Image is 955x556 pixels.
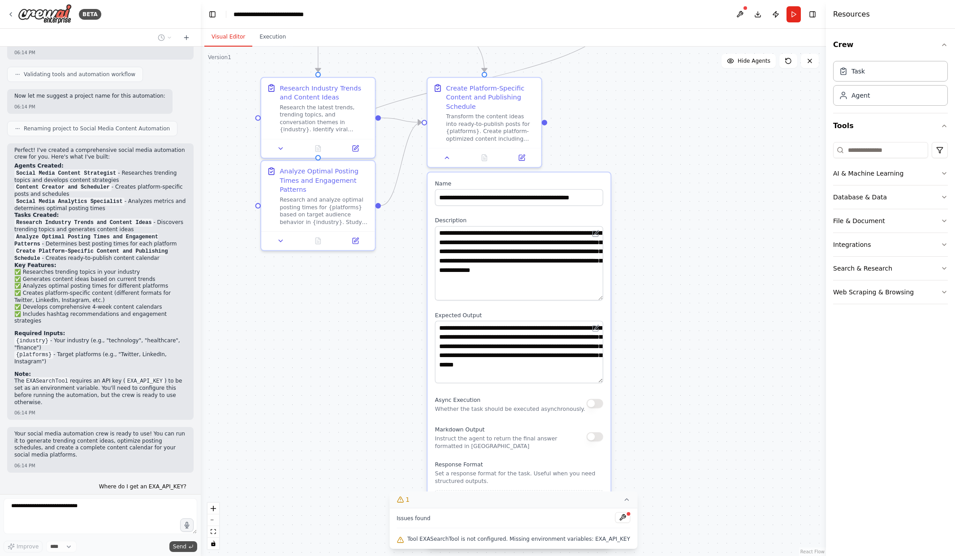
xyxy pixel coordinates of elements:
[389,491,637,508] button: 1
[280,196,369,226] div: Research and analyze optimal posting times for {platforms} based on target audience behavior in {...
[590,228,601,239] button: Open in editor
[298,143,337,154] button: No output available
[252,28,293,47] button: Execution
[800,549,825,554] a: React Flow attribution
[738,57,770,65] span: Hide Agents
[833,138,948,311] div: Tools
[14,304,186,311] li: ✅ Develops comprehensive 4-week content calendars
[833,216,885,225] div: File & Document
[14,351,186,366] li: - Target platforms (e.g., "Twitter, LinkedIn, Instagram")
[280,103,369,133] div: Research the latest trends, trending topics, and conversation themes in {industry}. Identify vira...
[833,162,948,185] button: AI & Machine Learning
[590,323,601,334] button: Open in editor
[465,152,504,164] button: No output available
[435,490,603,511] button: Add Property
[14,247,168,263] code: Create Platform-Specific Content and Publishing Schedule
[179,32,194,43] button: Start a new chat
[99,483,186,491] p: Where do I get an EXA_API_KEY?
[833,288,914,297] div: Web Scraping & Browsing
[833,57,948,113] div: Crew
[435,405,585,413] p: Whether the task should be executed asynchronously.
[397,515,431,522] span: Issues found
[446,113,536,142] div: Transform the content ideas into ready-to-publish posts for {platforms}. Create platform-optimize...
[14,311,186,325] li: ✅ Includes hashtag recommendations and engagement strategies
[14,49,186,56] div: 06:14 PM
[24,125,170,132] span: Renaming project to Social Media Content Automation
[14,169,118,177] code: Social Media Content Strategist
[851,67,865,76] div: Task
[806,8,819,21] button: Hide right sidebar
[14,248,186,262] li: - Creates ready-to-publish content calendar
[833,280,948,304] button: Web Scraping & Browsing
[14,170,186,184] li: - Researches trending topics and develops content strategies
[99,494,186,500] div: 06:19 PM
[435,435,587,450] p: Instruct the agent to return the final answer formatted in [GEOGRAPHIC_DATA]
[833,169,903,178] div: AI & Machine Learning
[435,180,603,187] label: Name
[381,113,422,127] g: Edge from ac88e6c9-25be-4f32-b392-973ed433db5e to df123f9b-4a33-40b7-84a4-adf6b013fc50
[24,71,135,78] span: Validating tools and automation workflow
[14,147,186,161] p: Perfect! I've created a comprehensive social media automation crew for you. Here's what I've built:
[833,209,948,233] button: File & Document
[14,212,59,218] strong: Tasks Created:
[260,160,376,251] div: Analyze Optimal Posting Times and Engagement PatternsResearch and analyze optimal posting times f...
[14,276,186,283] li: ✅ Generates content ideas based on current trends
[14,233,158,248] code: Analyze Optimal Posting Times and Engagement Patterns
[206,8,219,21] button: Hide left sidebar
[833,257,948,280] button: Search & Research
[14,163,64,169] strong: Agents Created:
[14,351,53,359] code: {platforms}
[339,235,371,246] button: Open in side panel
[14,378,186,406] p: The requires an API key ( ) to be set as an environment variable. You'll need to configure this b...
[14,337,50,345] code: {industry}
[14,371,31,377] strong: Note:
[435,461,603,468] label: Response Format
[435,470,603,485] p: Set a response format for the task. Useful when you need structured outputs.
[18,4,72,24] img: Logo
[154,32,176,43] button: Switch to previous chat
[14,198,125,206] code: Social Media Analytics Specialist
[381,118,422,210] g: Edge from 2847b209-57c4-45df-952a-762b1606c85e to df123f9b-4a33-40b7-84a4-adf6b013fc50
[851,91,870,100] div: Agent
[407,535,630,543] span: Tool EXASearchTool is not configured. Missing environment variables: EXA_API_KEY
[14,462,186,469] div: 06:14 PM
[435,311,603,319] label: Expected Output
[14,219,186,233] li: - Discovers trending topics and generates content ideas
[17,543,39,550] span: Improve
[14,431,186,458] p: Your social media automation crew is ready to use! You can run it to generate trending content id...
[204,28,252,47] button: Visual Editor
[207,503,219,514] button: zoom in
[833,193,887,202] div: Database & Data
[208,54,231,61] div: Version 1
[14,183,112,191] code: Content Creator and Scheduler
[14,337,186,352] li: - Your industry (e.g., "technology", "healthcare", "finance")
[169,541,197,552] button: Send
[14,409,186,416] div: 06:14 PM
[4,541,43,552] button: Improve
[435,427,485,433] span: Markdown Output
[207,514,219,526] button: zoom out
[14,103,165,110] div: 06:14 PM
[446,83,536,111] div: Create Platform-Specific Content and Publishing Schedule
[833,32,948,57] button: Crew
[833,240,871,249] div: Integrations
[833,113,948,138] button: Tools
[14,283,186,290] li: ✅ Analyzes optimal posting times for different platforms
[298,235,337,246] button: No output available
[435,217,603,224] label: Description
[14,198,186,212] li: - Analyzes metrics and determines optimal posting times
[207,526,219,538] button: fit view
[280,83,369,102] div: Research Industry Trends and Content Ideas
[14,290,186,304] li: ✅ Creates platform-specific content (different formats for Twitter, LinkedIn, Instagram, etc.)
[207,503,219,549] div: React Flow controls
[506,152,538,164] button: Open in side panel
[833,185,948,209] button: Database & Data
[233,10,332,19] nav: breadcrumb
[833,264,892,273] div: Search & Research
[24,377,70,385] code: EXASearchTool
[280,167,369,194] div: Analyze Optimal Posting Times and Engagement Patterns
[461,12,489,72] g: Edge from 96b6d095-e0ee-4704-b274-b97009d0c232 to df123f9b-4a33-40b7-84a4-adf6b013fc50
[406,495,410,504] span: 1
[435,397,481,403] span: Async Execution
[207,538,219,549] button: toggle interactivity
